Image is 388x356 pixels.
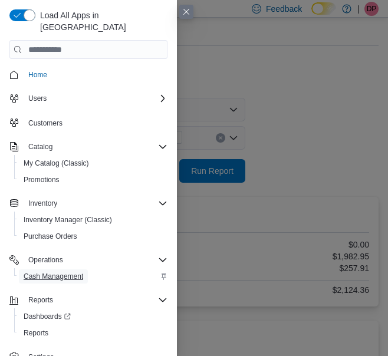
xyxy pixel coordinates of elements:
span: Home [28,70,47,80]
span: Users [28,94,47,103]
span: Operations [24,253,167,267]
a: Purchase Orders [19,229,82,243]
span: Inventory [24,196,167,210]
button: Operations [24,253,68,267]
button: Close this dialog [179,5,193,19]
span: Cash Management [19,269,167,284]
span: Reports [24,328,48,338]
button: Operations [5,252,172,268]
span: Inventory Manager (Classic) [19,213,167,227]
span: Promotions [24,175,60,184]
button: Users [24,91,51,106]
span: Dashboards [24,312,71,321]
span: My Catalog (Classic) [19,156,167,170]
a: Cash Management [19,269,88,284]
span: Catalog [28,142,52,151]
a: Customers [24,116,67,130]
a: My Catalog (Classic) [19,156,94,170]
span: Reports [24,293,167,307]
span: Users [24,91,167,106]
a: Reports [19,326,53,340]
button: Home [5,66,172,83]
button: Catalog [24,140,57,154]
span: My Catalog (Classic) [24,159,89,168]
span: Operations [28,255,63,265]
span: Promotions [19,173,167,187]
button: Reports [14,325,172,341]
button: Inventory [24,196,62,210]
a: Dashboards [14,308,172,325]
button: Customers [5,114,172,131]
span: Customers [24,115,167,130]
button: Catalog [5,139,172,155]
button: My Catalog (Classic) [14,155,172,172]
button: Cash Management [14,268,172,285]
a: Inventory Manager (Classic) [19,213,117,227]
button: Promotions [14,172,172,188]
button: Reports [5,292,172,308]
span: Reports [28,295,53,305]
span: Inventory [28,199,57,208]
span: Customers [28,118,63,128]
span: Inventory Manager (Classic) [24,215,112,225]
a: Home [24,68,52,82]
span: Catalog [24,140,167,154]
button: Users [5,90,172,107]
span: Load All Apps in [GEOGRAPHIC_DATA] [35,9,167,33]
span: Purchase Orders [24,232,77,241]
span: Cash Management [24,272,83,281]
a: Dashboards [19,309,75,324]
button: Inventory Manager (Classic) [14,212,172,228]
span: Reports [19,326,167,340]
span: Purchase Orders [19,229,167,243]
span: Dashboards [19,309,167,324]
button: Purchase Orders [14,228,172,245]
a: Promotions [19,173,64,187]
button: Reports [24,293,58,307]
span: Home [24,67,167,82]
button: Inventory [5,195,172,212]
